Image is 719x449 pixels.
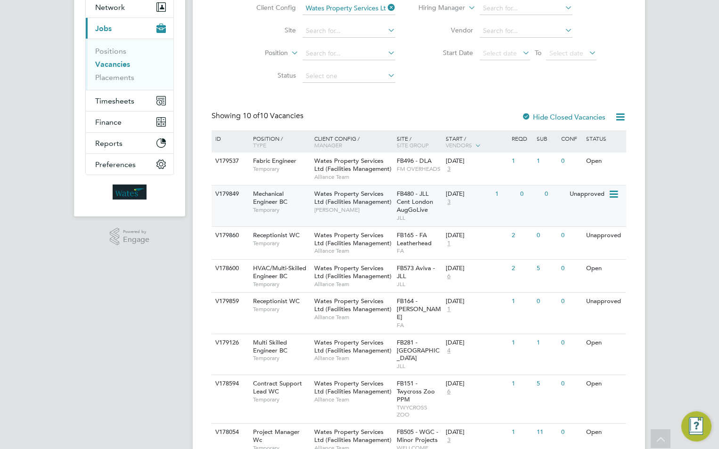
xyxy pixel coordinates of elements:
[314,281,392,288] span: Alliance Team
[86,39,173,90] div: Jobs
[314,231,392,247] span: Wates Property Services Ltd (Facilities Management)
[86,18,173,39] button: Jobs
[314,206,392,214] span: [PERSON_NAME]
[559,227,583,244] div: 0
[213,424,246,441] div: V178054
[522,112,605,121] label: Hide Closed Vacancies
[302,47,395,60] input: Search for...
[397,247,441,255] span: FA
[419,26,473,34] label: Vendor
[86,133,173,153] button: Reports
[253,264,306,280] span: HVAC/Multi-Skilled Engineer BC
[446,240,452,248] span: 1
[509,260,534,277] div: 2
[95,160,136,169] span: Preferences
[314,190,392,206] span: Wates Property Services Ltd (Facilities Management)
[242,26,296,34] label: Site
[493,185,517,203] div: 1
[246,130,312,153] div: Position /
[397,297,441,321] span: FB164 - [PERSON_NAME]
[549,49,583,57] span: Select date
[123,236,149,244] span: Engage
[446,380,507,388] div: [DATE]
[302,70,395,83] input: Select one
[314,173,392,181] span: Alliance Team
[584,227,625,244] div: Unapproved
[253,281,310,288] span: Temporary
[314,396,392,403] span: Alliance Team
[509,334,534,352] div: 1
[397,141,429,149] span: Site Group
[242,3,296,12] label: Client Config
[534,152,559,170] div: 1
[584,260,625,277] div: Open
[446,347,452,355] span: 4
[397,379,435,403] span: FB151 - Twycross Zoo PPM
[446,265,507,273] div: [DATE]
[95,139,123,148] span: Reports
[314,354,392,362] span: Alliance Team
[213,260,246,277] div: V178600
[95,47,126,56] a: Positions
[480,2,572,15] input: Search for...
[567,185,608,203] div: Unapproved
[446,297,507,305] div: [DATE]
[518,185,542,203] div: 0
[314,141,342,149] span: Manager
[446,388,452,396] span: 6
[534,334,559,352] div: 1
[419,48,473,57] label: Start Date
[509,293,534,310] div: 1
[397,281,441,288] span: JLL
[509,227,534,244] div: 2
[446,141,472,149] span: Vendors
[253,396,310,403] span: Temporary
[542,185,567,203] div: 0
[95,3,125,12] span: Network
[213,293,246,310] div: V179859
[397,214,441,222] span: JLL
[483,49,517,57] span: Select date
[213,130,246,146] div: ID
[681,411,711,441] button: Engage Resource Center
[243,111,260,120] span: 10 of
[397,231,432,247] span: FB165 - FA Leatherhead
[86,90,173,111] button: Timesheets
[95,118,122,127] span: Finance
[446,428,507,436] div: [DATE]
[302,24,395,38] input: Search for...
[397,404,441,418] span: TWYCROSS ZOO
[509,130,534,146] div: Reqd
[584,130,625,146] div: Status
[411,3,465,13] label: Hiring Manager
[534,424,559,441] div: 11
[253,338,287,354] span: Multi Skilled Engineer BC
[394,130,444,153] div: Site /
[253,190,287,206] span: Mechanical Engineer BC
[397,165,441,173] span: FM OVERHEADS
[234,48,288,58] label: Position
[253,240,310,247] span: Temporary
[397,428,438,444] span: FB505 - WGC - Minor Projects
[314,157,392,173] span: Wates Property Services Ltd (Facilities Management)
[443,130,509,154] div: Start /
[314,379,392,395] span: Wates Property Services Ltd (Facilities Management)
[584,424,625,441] div: Open
[559,152,583,170] div: 0
[397,321,441,329] span: FA
[446,232,507,240] div: [DATE]
[397,157,432,165] span: FB496 - DLA
[213,375,246,393] div: V178594
[559,375,583,393] div: 0
[123,228,149,236] span: Powered by
[95,96,134,105] span: Timesheets
[509,375,534,393] div: 1
[584,375,625,393] div: Open
[213,334,246,352] div: V179126
[243,111,303,120] span: 10 Vacancies
[253,165,310,173] span: Temporary
[584,334,625,352] div: Open
[446,198,452,206] span: 3
[95,24,112,33] span: Jobs
[584,152,625,170] div: Open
